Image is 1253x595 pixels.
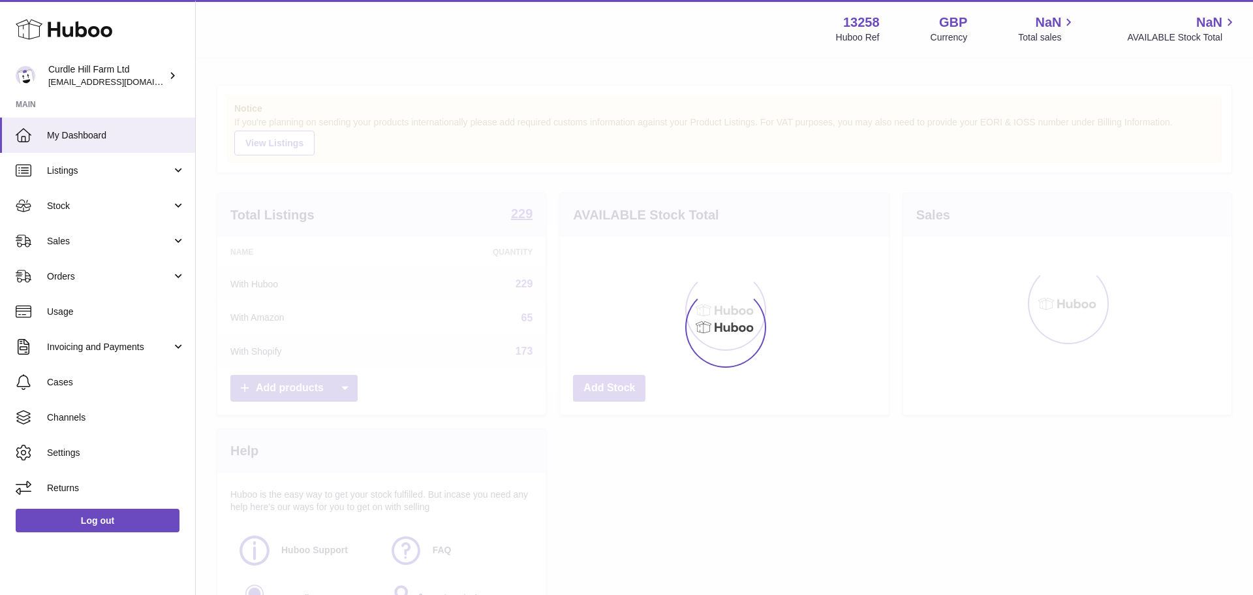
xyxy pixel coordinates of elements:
[1018,31,1076,44] span: Total sales
[939,14,967,31] strong: GBP
[47,270,172,283] span: Orders
[47,306,185,318] span: Usage
[843,14,880,31] strong: 13258
[47,482,185,494] span: Returns
[47,411,185,424] span: Channels
[47,235,172,248] span: Sales
[47,129,185,142] span: My Dashboard
[47,341,172,353] span: Invoicing and Payments
[1127,14,1237,44] a: NaN AVAILABLE Stock Total
[16,66,35,86] img: internalAdmin-13258@internal.huboo.com
[1018,14,1076,44] a: NaN Total sales
[48,63,166,88] div: Curdle Hill Farm Ltd
[47,376,185,389] span: Cases
[836,31,880,44] div: Huboo Ref
[1035,14,1061,31] span: NaN
[47,200,172,212] span: Stock
[931,31,968,44] div: Currency
[47,447,185,459] span: Settings
[48,76,192,87] span: [EMAIL_ADDRESS][DOMAIN_NAME]
[1127,31,1237,44] span: AVAILABLE Stock Total
[47,165,172,177] span: Listings
[1196,14,1222,31] span: NaN
[16,509,179,532] a: Log out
